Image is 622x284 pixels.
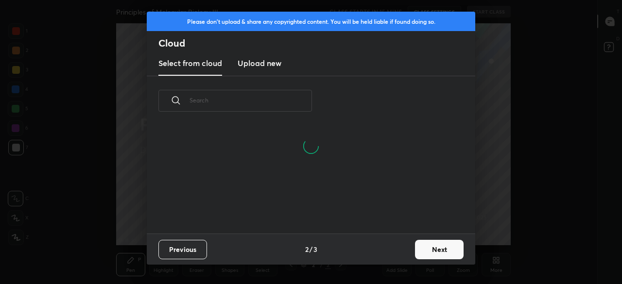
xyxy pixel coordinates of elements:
[158,37,475,50] h2: Cloud
[310,244,312,254] h4: /
[147,12,475,31] div: Please don't upload & share any copyrighted content. You will be held liable if found doing so.
[305,244,309,254] h4: 2
[190,80,312,121] input: Search
[238,57,281,69] h3: Upload new
[415,240,464,259] button: Next
[313,244,317,254] h4: 3
[158,57,222,69] h3: Select from cloud
[158,240,207,259] button: Previous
